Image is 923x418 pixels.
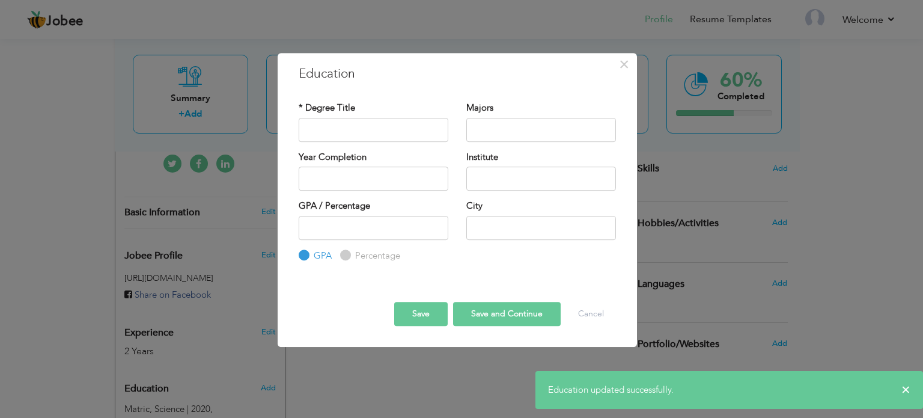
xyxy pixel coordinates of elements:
[466,102,493,114] label: Majors
[548,384,674,396] span: Education updated successfully.
[619,54,629,75] span: ×
[901,384,910,396] span: ×
[466,200,483,212] label: City
[352,250,400,262] label: Percentage
[466,151,498,164] label: Institute
[566,302,616,326] button: Cancel
[299,65,616,83] h3: Education
[453,302,561,326] button: Save and Continue
[299,102,355,114] label: * Degree Title
[299,200,370,212] label: GPA / Percentage
[615,55,634,74] button: Close
[394,302,448,326] button: Save
[299,151,367,164] label: Year Completion
[311,250,332,262] label: GPA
